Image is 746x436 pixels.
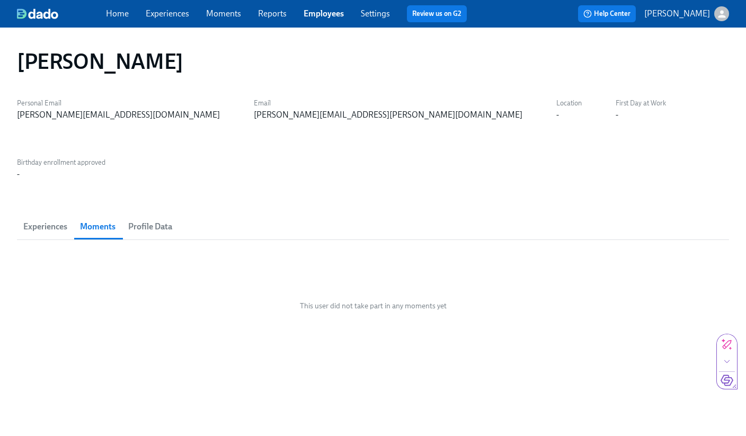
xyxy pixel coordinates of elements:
button: Review us on G2 [407,5,467,22]
a: Reports [258,8,287,19]
img: dado [17,8,58,19]
label: Personal Email [17,97,220,109]
div: [PERSON_NAME][EMAIL_ADDRESS][PERSON_NAME][DOMAIN_NAME] [254,109,522,121]
p: [PERSON_NAME] [644,8,710,20]
button: [PERSON_NAME] [644,6,729,21]
label: Birthday enrollment approved [17,157,105,168]
label: Email [254,97,522,109]
div: [PERSON_NAME][EMAIL_ADDRESS][DOMAIN_NAME] [17,109,220,121]
a: Settings [361,8,390,19]
a: dado [17,8,106,19]
span: Profile Data [128,219,172,234]
span: Experiences [23,219,67,234]
a: Review us on G2 [412,8,461,19]
a: Home [106,8,129,19]
div: - [616,109,618,121]
span: Moments [80,219,116,234]
div: - [556,109,559,121]
a: Employees [304,8,344,19]
label: First Day at Work [616,97,666,109]
div: - [17,168,20,180]
span: Help Center [583,8,630,19]
button: Help Center [578,5,636,22]
h1: [PERSON_NAME] [17,49,183,74]
label: Location [556,97,582,109]
span: This user did not take part in any moments yet [300,301,447,311]
a: Moments [206,8,241,19]
a: Experiences [146,8,189,19]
